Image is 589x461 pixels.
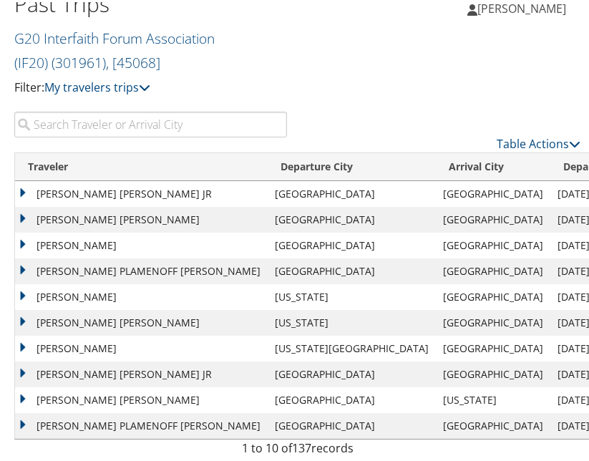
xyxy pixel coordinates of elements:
td: [GEOGRAPHIC_DATA] [436,308,550,334]
th: Departure City: activate to sort column ascending [268,151,436,179]
td: [US_STATE][GEOGRAPHIC_DATA] [268,334,436,359]
td: [GEOGRAPHIC_DATA] [268,385,436,411]
td: [PERSON_NAME] [PERSON_NAME] JR [15,359,268,385]
td: [GEOGRAPHIC_DATA] [268,205,436,230]
td: [GEOGRAPHIC_DATA] [268,179,436,205]
td: [GEOGRAPHIC_DATA] [268,359,436,385]
td: [GEOGRAPHIC_DATA] [436,230,550,256]
td: [PERSON_NAME] [PERSON_NAME] [15,385,268,411]
span: ( 301961 ) [52,51,106,70]
td: [PERSON_NAME] [PERSON_NAME] [15,308,268,334]
td: [US_STATE] [268,308,436,334]
span: 137 [292,438,311,454]
a: Table Actions [497,134,580,150]
input: Search Traveler or Arrival City [14,110,287,135]
th: Arrival City: activate to sort column ascending [436,151,550,179]
td: [GEOGRAPHIC_DATA] [436,411,550,437]
td: [GEOGRAPHIC_DATA] [436,282,550,308]
th: Traveler: activate to sort column ascending [15,151,268,179]
td: [GEOGRAPHIC_DATA] [268,230,436,256]
a: G20 Interfaith Forum Association (IF20) [14,26,215,70]
td: [PERSON_NAME] PLAMENOFF [PERSON_NAME] [15,256,268,282]
td: [US_STATE] [436,385,550,411]
td: [GEOGRAPHIC_DATA] [436,205,550,230]
td: [GEOGRAPHIC_DATA] [436,359,550,385]
span: , [ 45068 ] [106,51,160,70]
td: [GEOGRAPHIC_DATA] [436,179,550,205]
td: [PERSON_NAME] [15,230,268,256]
td: [PERSON_NAME] [15,282,268,308]
td: [PERSON_NAME] [PERSON_NAME] JR [15,179,268,205]
td: [GEOGRAPHIC_DATA] [268,411,436,437]
td: [GEOGRAPHIC_DATA] [436,334,550,359]
td: [US_STATE] [268,282,436,308]
td: [PERSON_NAME] [PERSON_NAME] [15,205,268,230]
p: Filter: [14,77,298,95]
a: My travelers trips [44,77,150,93]
td: [GEOGRAPHIC_DATA] [268,256,436,282]
td: [PERSON_NAME] PLAMENOFF [PERSON_NAME] [15,411,268,437]
td: [PERSON_NAME] [15,334,268,359]
td: [GEOGRAPHIC_DATA] [436,256,550,282]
